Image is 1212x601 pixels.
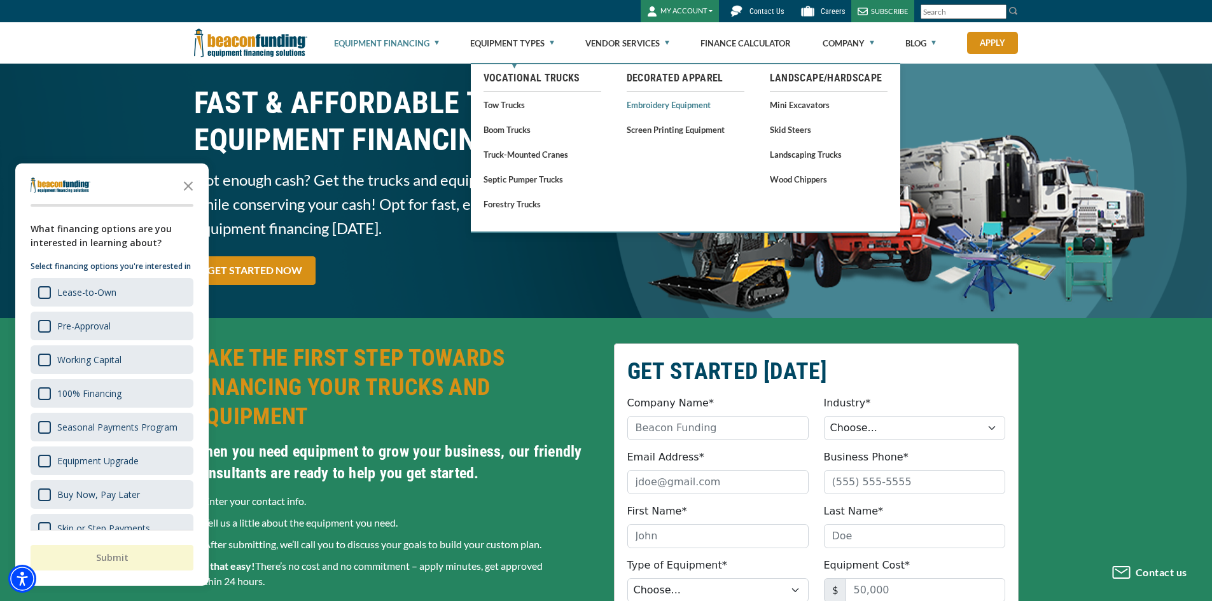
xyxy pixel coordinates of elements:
[627,357,1005,386] h2: GET STARTED [DATE]
[770,97,888,113] a: Mini Excavators
[770,146,888,162] a: Landscaping Trucks
[57,421,178,433] div: Seasonal Payments Program
[194,256,316,285] a: GET STARTED NOW
[824,524,1005,548] input: Doe
[57,488,140,501] div: Buy Now, Pay Later
[627,396,714,411] label: Company Name*
[1136,566,1187,578] span: Contact us
[700,23,791,64] a: Finance Calculator
[176,172,201,198] button: Close the survey
[484,71,601,86] a: Vocational Trucks
[15,163,209,586] div: Survey
[31,379,193,408] div: 100% Financing
[31,260,193,273] p: Select financing options you're interested in
[484,171,601,187] a: Septic Pumper Trucks
[627,558,727,573] label: Type of Equipment*
[993,7,1003,17] a: Clear search text
[627,97,744,113] a: Embroidery Equipment
[484,146,601,162] a: Truck-Mounted Cranes
[470,23,554,64] a: Equipment Types
[31,545,193,570] button: Submit
[194,22,307,64] img: Beacon Funding Corporation logo
[194,441,599,484] h4: When you need equipment to grow your business, our friendly consultants are ready to help you get...
[627,504,687,519] label: First Name*
[627,524,809,548] input: John
[821,7,845,16] span: Careers
[824,504,884,519] label: Last Name*
[627,121,744,137] a: Screen Printing Equipment
[31,514,193,542] div: Skip or Step Payments
[31,278,193,307] div: Lease-to-Own
[194,537,599,552] p: 3. After submitting, we’ll call you to discuss your goals to build your custom plan.
[31,312,193,340] div: Pre-Approval
[57,320,111,332] div: Pre-Approval
[194,85,599,158] h1: FAST & AFFORDABLE TRUCK &
[194,121,599,158] span: EQUIPMENT FINANCING
[770,71,888,86] a: Landscape/Hardscape
[484,97,601,113] a: Tow Trucks
[627,71,744,86] a: Decorated Apparel
[194,168,599,240] span: Not enough cash? Get the trucks and equipment you need while conserving your cash! Opt for fast, ...
[627,416,809,440] input: Beacon Funding
[31,446,193,475] div: Equipment Upgrade
[57,522,150,534] div: Skip or Step Payments
[194,560,255,572] strong: It’s that easy!
[57,455,139,467] div: Equipment Upgrade
[57,354,122,366] div: Working Capital
[921,4,1007,19] input: Search
[770,171,888,187] a: Wood Chippers
[749,7,784,16] span: Contact Us
[627,450,704,465] label: Email Address*
[31,480,193,509] div: Buy Now, Pay Later
[1008,6,1019,16] img: Search
[484,121,601,137] a: Boom Trucks
[8,565,36,593] div: Accessibility Menu
[967,32,1018,54] a: Apply
[824,396,871,411] label: Industry*
[31,413,193,441] div: Seasonal Payments Program
[1097,553,1199,591] button: Contact us
[824,470,1005,494] input: (555) 555-5555
[824,558,910,573] label: Equipment Cost*
[31,222,193,250] div: What financing options are you interested in learning about?
[334,23,439,64] a: Equipment Financing
[57,387,122,399] div: 100% Financing
[905,23,936,64] a: Blog
[627,470,809,494] input: jdoe@gmail.com
[194,343,599,431] h2: TAKE THE FIRST STEP TOWARDS FINANCING YOUR TRUCKS AND EQUIPMENT
[57,286,116,298] div: Lease-to-Own
[484,196,601,212] a: Forestry Trucks
[194,515,599,530] p: 2. Tell us a little about the equipment you need.
[31,177,90,193] img: Company logo
[585,23,669,64] a: Vendor Services
[770,121,888,137] a: Skid Steers
[194,558,599,589] p: There’s no cost and no commitment – apply minutes, get approved within 24 hours.
[824,450,909,465] label: Business Phone*
[31,345,193,374] div: Working Capital
[823,23,874,64] a: Company
[194,494,599,509] p: 1. Enter your contact info.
